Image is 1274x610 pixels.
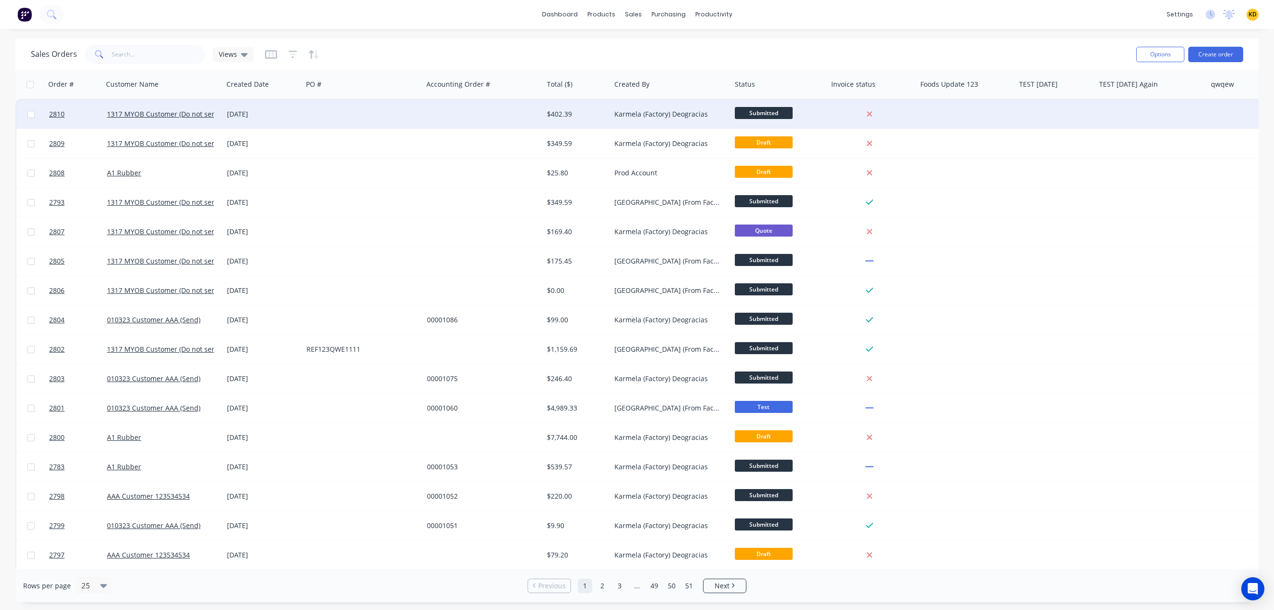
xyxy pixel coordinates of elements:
div: $349.59 [547,198,604,207]
a: 2807 [49,217,107,246]
span: Quote [735,225,793,237]
a: A1 Rubber [107,168,141,177]
div: 00001052 [427,491,534,501]
span: Submitted [735,518,793,530]
a: 1317 MYOB Customer (Do not send) [107,139,222,148]
a: Jump forward [630,579,644,593]
div: $349.59 [547,139,604,148]
div: Karmela (Factory) Deogracias [614,521,721,530]
div: [DATE] [227,198,299,207]
div: $0.00 [547,286,604,295]
div: TEST [DATE] [1019,80,1058,89]
a: AAA Customer 123534534 [107,491,190,501]
span: Submitted [735,195,793,207]
div: Karmela (Factory) Deogracias [614,109,721,119]
a: A1 Rubber [107,433,141,442]
span: Submitted [735,254,793,266]
span: 2806 [49,286,65,295]
span: Draft [735,166,793,178]
a: 2806 [49,276,107,305]
span: 2800 [49,433,65,442]
div: $79.20 [547,550,604,560]
div: Karmela (Factory) Deogracias [614,433,721,442]
div: $175.45 [547,256,604,266]
div: $539.57 [547,462,604,472]
a: 1317 MYOB Customer (Do not send) [107,198,222,207]
div: $7,744.00 [547,433,604,442]
div: [GEOGRAPHIC_DATA] (From Factory) Loteria [614,286,721,295]
span: 2783 [49,462,65,472]
button: Create order [1188,47,1243,62]
div: Created Date [226,80,269,89]
a: 2802 [49,335,107,364]
span: Submitted [735,371,793,384]
div: qwqew [1211,80,1234,89]
span: Submitted [735,342,793,354]
span: Next [715,581,730,591]
div: Karmela (Factory) Deogracias [614,374,721,384]
a: 2805 [49,247,107,276]
div: [DATE] [227,256,299,266]
a: A1 Rubber [107,462,141,471]
span: Submitted [735,460,793,472]
a: 2800 [49,423,107,452]
div: Karmela (Factory) Deogracias [614,462,721,472]
a: 010323 Customer AAA (Send) [107,521,200,530]
div: REF123QWE1111 [306,345,413,354]
img: Factory [17,7,32,22]
span: 2807 [49,227,65,237]
div: [DATE] [227,403,299,413]
div: $25.80 [547,168,604,178]
a: 010323 Customer AAA (Send) [107,374,200,383]
div: [GEOGRAPHIC_DATA] (From Factory) Loteria [614,403,721,413]
a: 010323 Customer AAA (Send) [107,315,200,324]
span: 2803 [49,374,65,384]
a: 2799 [49,511,107,540]
a: Page 1 is your current page [578,579,592,593]
span: 2797 [49,550,65,560]
span: Previous [538,581,566,591]
span: Views [219,49,237,59]
a: Page 51 [682,579,696,593]
div: [DATE] [227,345,299,354]
div: Karmela (Factory) Deogracias [614,315,721,325]
div: $246.40 [547,374,604,384]
div: [DATE] [227,286,299,295]
input: Search... [112,45,206,64]
span: 2808 [49,168,65,178]
div: Accounting Order # [426,80,490,89]
a: 2808 [49,159,107,187]
span: 2809 [49,139,65,148]
span: Submitted [735,313,793,325]
div: PO # [306,80,321,89]
div: [DATE] [227,462,299,472]
div: [DATE] [227,315,299,325]
div: Order # [48,80,74,89]
div: purchasing [647,7,690,22]
div: $9.90 [547,521,604,530]
span: 2799 [49,521,65,530]
a: 2803 [49,364,107,393]
div: sales [620,7,647,22]
a: 2804 [49,305,107,334]
a: 010323 Customer AAA (Send) [107,403,200,412]
span: Draft [735,430,793,442]
div: [GEOGRAPHIC_DATA] (From Factory) Loteria [614,345,721,354]
div: Karmela (Factory) Deogracias [614,491,721,501]
span: 2804 [49,315,65,325]
div: [DATE] [227,374,299,384]
a: AAA Customer 123534534 [107,550,190,559]
a: 2810 [49,100,107,129]
div: settings [1162,7,1198,22]
div: $99.00 [547,315,604,325]
div: $220.00 [547,491,604,501]
div: 00001053 [427,462,534,472]
ul: Pagination [524,579,750,593]
div: 00001075 [427,374,534,384]
div: 00001086 [427,315,534,325]
div: [DATE] [227,433,299,442]
a: 1317 MYOB Customer (Do not send) [107,286,222,295]
a: Page 49 [647,579,662,593]
span: 2798 [49,491,65,501]
a: 1317 MYOB Customer (Do not send) [107,227,222,236]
